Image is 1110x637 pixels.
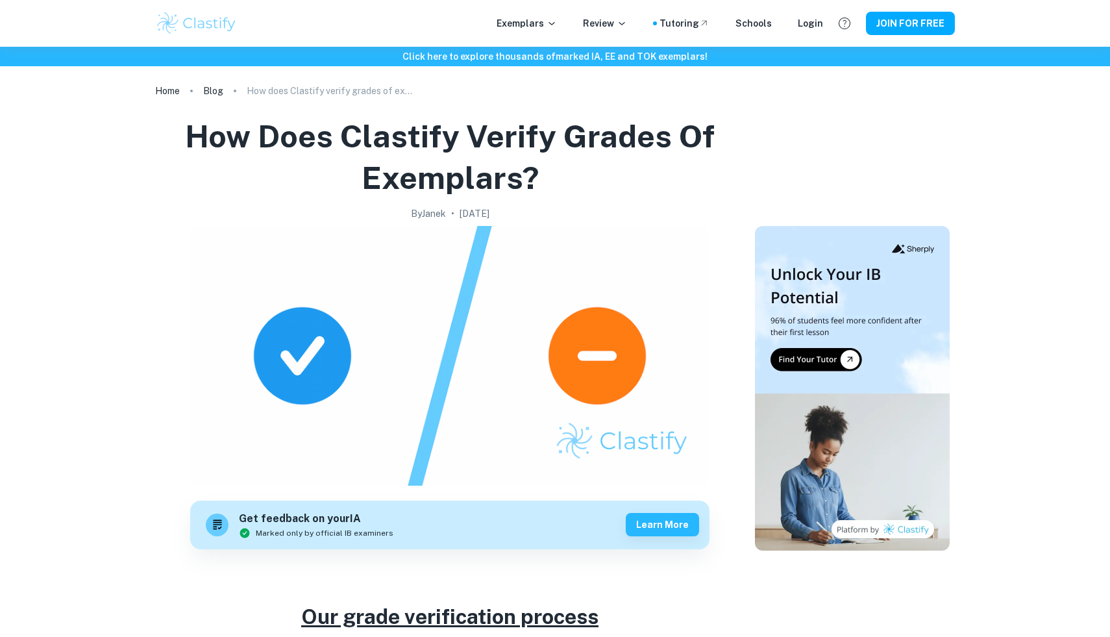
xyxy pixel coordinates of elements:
[660,16,709,31] a: Tutoring
[247,84,415,98] p: How does Clastify verify grades of exemplars?
[155,10,238,36] img: Clastify logo
[755,226,950,551] img: Thumbnail
[301,605,598,629] u: Our grade verification process
[460,206,489,221] h2: [DATE]
[583,16,627,31] p: Review
[451,206,454,221] p: •
[497,16,557,31] p: Exemplars
[735,16,772,31] a: Schools
[833,12,856,34] button: Help and Feedback
[190,226,709,486] img: How does Clastify verify grades of exemplars? cover image
[798,16,823,31] a: Login
[411,206,446,221] h2: By Janek
[239,511,393,527] h6: Get feedback on your IA
[256,527,393,539] span: Marked only by official IB examiners
[190,501,709,549] a: Get feedback on yourIAMarked only by official IB examinersLearn more
[3,49,1107,64] h6: Click here to explore thousands of marked IA, EE and TOK exemplars !
[626,513,699,536] button: Learn more
[155,82,180,100] a: Home
[160,116,739,199] h1: How does Clastify verify grades of exemplars?
[866,12,955,35] button: JOIN FOR FREE
[203,82,223,100] a: Blog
